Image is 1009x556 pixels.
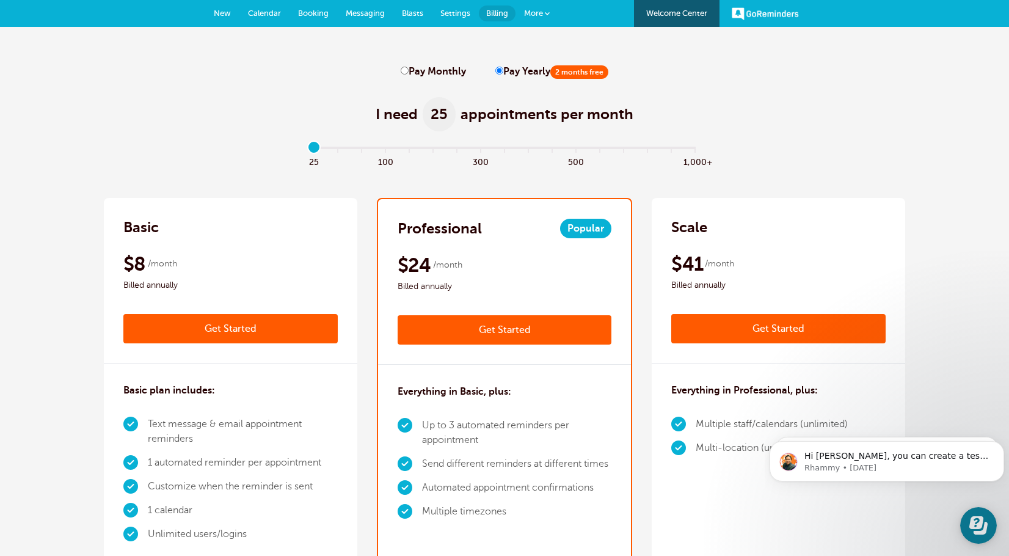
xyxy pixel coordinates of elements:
[148,475,338,499] li: Customize when the reminder is sent
[683,154,707,168] span: 1,000+
[123,278,338,293] span: Billed annually
[524,9,543,18] span: More
[398,384,511,399] h3: Everything in Basic, plus:
[376,104,418,124] span: I need
[479,5,515,21] a: Billing
[148,257,177,271] span: /month
[398,253,431,277] span: $24
[705,257,734,271] span: /month
[550,65,608,79] span: 2 months free
[398,219,482,238] h2: Professional
[123,314,338,343] a: Get Started
[422,500,612,524] li: Multiple timezones
[696,412,851,436] li: Multiple staff/calendars (unlimited)
[765,415,1009,550] iframe: Intercom notifications message
[671,218,707,237] h2: Scale
[248,9,281,18] span: Calendar
[486,9,508,18] span: Billing
[469,154,493,168] span: 300
[123,383,215,398] h3: Basic plan includes:
[214,9,231,18] span: New
[374,154,398,168] span: 100
[422,476,612,500] li: Automated appointment confirmations
[398,279,612,294] span: Billed annually
[298,9,329,18] span: Booking
[461,104,633,124] span: appointments per month
[123,218,159,237] h2: Basic
[423,97,456,131] span: 25
[671,314,886,343] a: Get Started
[346,9,385,18] span: Messaging
[402,9,423,18] span: Blasts
[148,451,338,475] li: 1 automated reminder per appointment
[696,436,851,460] li: Multi-location (unlimited locations)
[422,452,612,476] li: Send different reminders at different times
[440,9,470,18] span: Settings
[564,154,588,168] span: 500
[401,66,466,78] label: Pay Monthly
[148,499,338,522] li: 1 calendar
[123,252,146,276] span: $8
[433,258,462,273] span: /month
[560,219,611,238] span: Popular
[671,252,703,276] span: $41
[495,66,608,78] label: Pay Yearly
[302,154,326,168] span: 25
[671,278,886,293] span: Billed annually
[495,67,503,75] input: Pay Yearly2 months free
[401,67,409,75] input: Pay Monthly
[148,522,338,546] li: Unlimited users/logins
[148,412,338,451] li: Text message & email appointment reminders
[398,315,612,345] a: Get Started
[422,414,612,452] li: Up to 3 automated reminders per appointment
[671,383,818,398] h3: Everything in Professional, plus:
